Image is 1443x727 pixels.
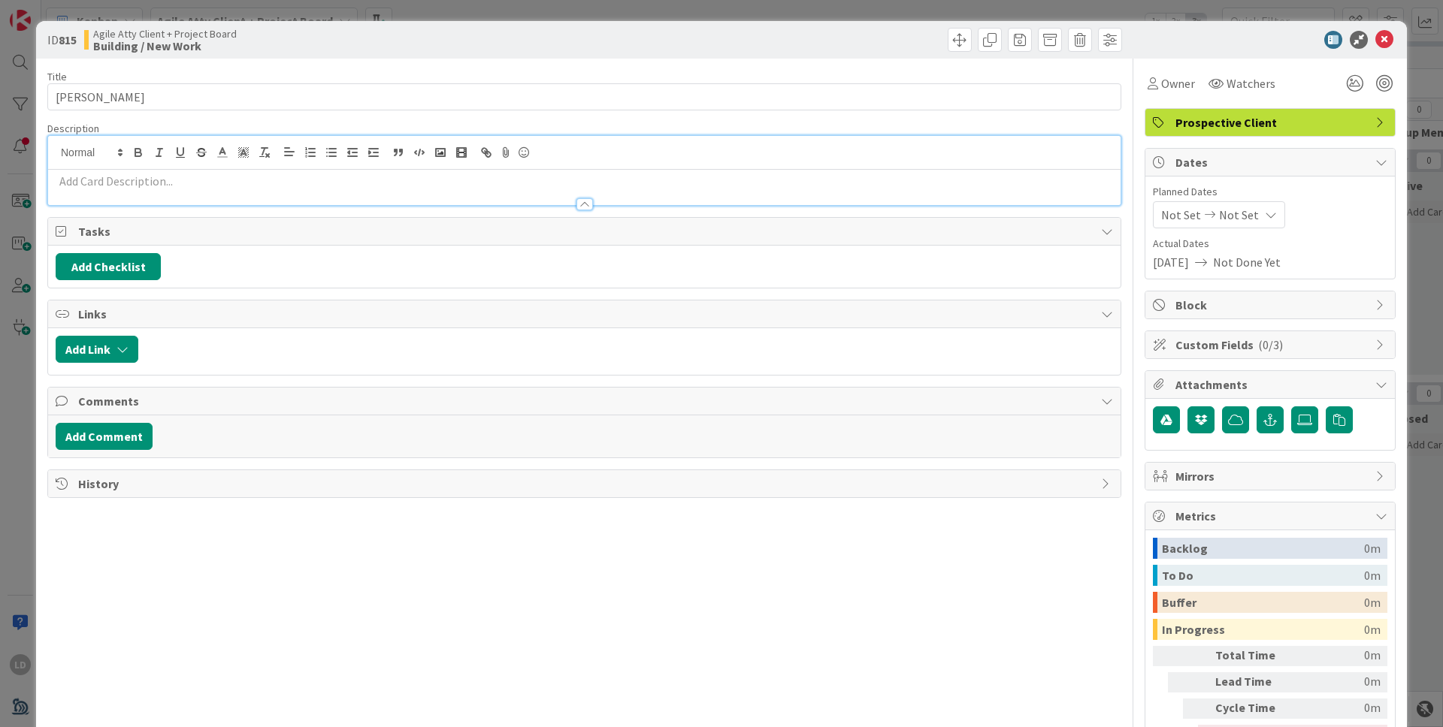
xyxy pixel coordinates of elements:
[1162,538,1364,559] div: Backlog
[1162,592,1364,613] div: Buffer
[1161,206,1201,224] span: Not Set
[1175,336,1368,354] span: Custom Fields
[93,28,237,40] span: Agile Atty Client + Project Board
[1258,337,1283,352] span: ( 0/3 )
[1364,538,1381,559] div: 0m
[1364,592,1381,613] div: 0m
[1215,698,1298,719] div: Cycle Time
[47,70,67,83] label: Title
[47,83,1121,110] input: type card name here...
[1364,565,1381,586] div: 0m
[78,222,1094,240] span: Tasks
[1153,184,1387,200] span: Planned Dates
[56,423,153,450] button: Add Comment
[59,32,77,47] b: 815
[1153,253,1189,271] span: [DATE]
[78,305,1094,323] span: Links
[1364,619,1381,640] div: 0m
[1161,74,1195,92] span: Owner
[47,122,99,135] span: Description
[1175,296,1368,314] span: Block
[1219,206,1259,224] span: Not Set
[1175,507,1368,525] span: Metrics
[56,336,138,363] button: Add Link
[47,31,77,49] span: ID
[1213,253,1281,271] span: Not Done Yet
[1162,619,1364,640] div: In Progress
[1162,565,1364,586] div: To Do
[1304,646,1381,666] div: 0m
[1304,698,1381,719] div: 0m
[1153,236,1387,252] span: Actual Dates
[1175,113,1368,131] span: Prospective Client
[1175,376,1368,394] span: Attachments
[56,253,161,280] button: Add Checklist
[1304,672,1381,692] div: 0m
[78,475,1094,493] span: History
[1215,672,1298,692] div: Lead Time
[78,392,1094,410] span: Comments
[93,40,237,52] b: Building / New Work
[1227,74,1275,92] span: Watchers
[1175,153,1368,171] span: Dates
[1215,646,1298,666] div: Total Time
[1175,467,1368,485] span: Mirrors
